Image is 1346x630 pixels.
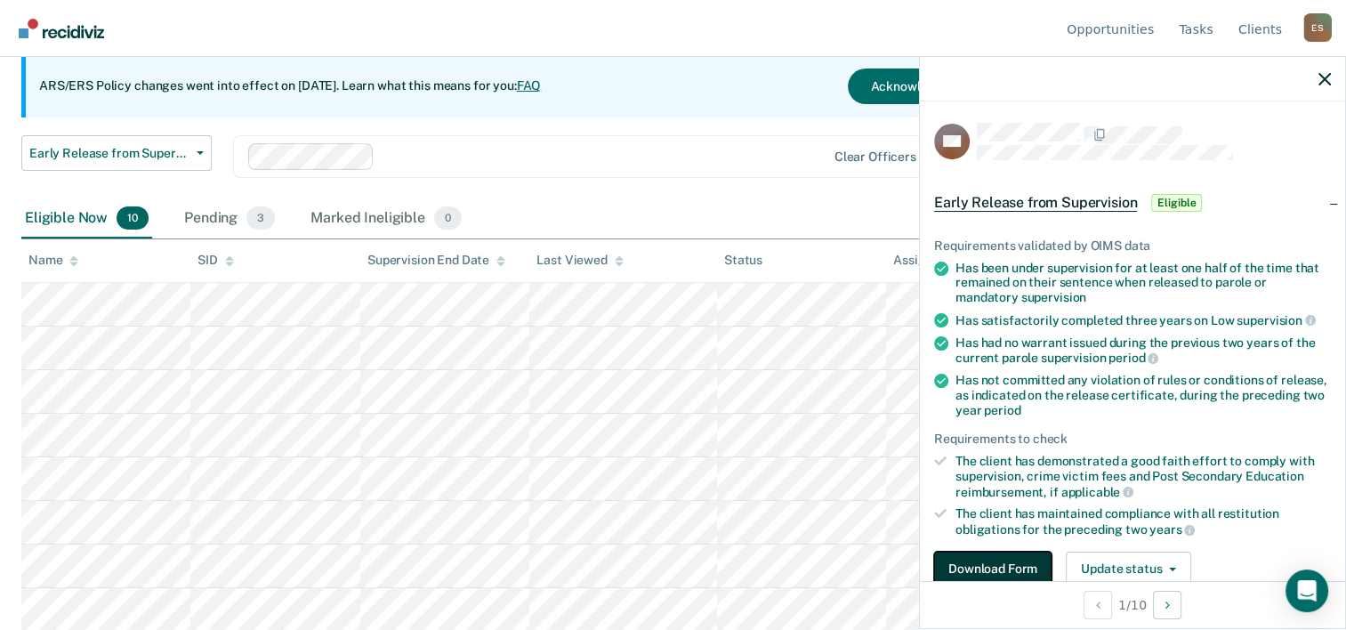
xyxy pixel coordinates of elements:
div: Clear officers [834,149,916,165]
div: Requirements to check [934,432,1331,447]
div: E S [1303,13,1332,42]
span: supervision [1237,313,1315,327]
div: Pending [181,199,278,238]
div: The client has demonstrated a good faith effort to comply with supervision, crime victim fees and... [955,454,1331,499]
span: supervision [1021,290,1086,304]
div: Supervision End Date [367,253,505,268]
span: period [984,403,1020,417]
span: years [1149,522,1195,537]
div: Early Release from SupervisionEligible [920,174,1345,231]
div: Open Intercom Messenger [1286,569,1328,612]
span: 0 [434,206,462,230]
div: Has been under supervision for at least one half of the time that remained on their sentence when... [955,261,1331,305]
div: Has satisfactorily completed three years on Low [955,312,1331,328]
div: Has not committed any violation of rules or conditions of release, as indicated on the release ce... [955,373,1331,417]
button: Profile dropdown button [1303,13,1332,42]
button: Download Form [934,552,1052,587]
div: SID [197,253,234,268]
div: Last Viewed [536,253,623,268]
div: Has had no warrant issued during the previous two years of the current parole supervision [955,335,1331,366]
span: Eligible [1151,194,1202,212]
button: Update status [1066,552,1191,587]
div: The client has maintained compliance with all restitution obligations for the preceding two [955,506,1331,537]
div: Marked Ineligible [307,199,465,238]
span: 10 [117,206,149,230]
span: period [1108,351,1158,365]
span: 3 [246,206,275,230]
button: Acknowledge & Close [848,69,1017,104]
div: Status [724,253,762,268]
div: 1 / 10 [920,581,1345,628]
span: Early Release from Supervision [934,194,1137,212]
div: Name [28,253,78,268]
button: Previous Opportunity [1084,591,1112,619]
a: FAQ [517,78,542,93]
div: Assigned to [893,253,977,268]
span: applicable [1061,485,1133,499]
img: Recidiviz [19,19,104,38]
p: ARS/ERS Policy changes went into effect on [DATE]. Learn what this means for you: [39,77,541,95]
div: Eligible Now [21,199,152,238]
span: Early Release from Supervision [29,146,189,161]
button: Next Opportunity [1153,591,1181,619]
div: Requirements validated by OIMS data [934,238,1331,254]
a: Navigate to form link [934,552,1059,587]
